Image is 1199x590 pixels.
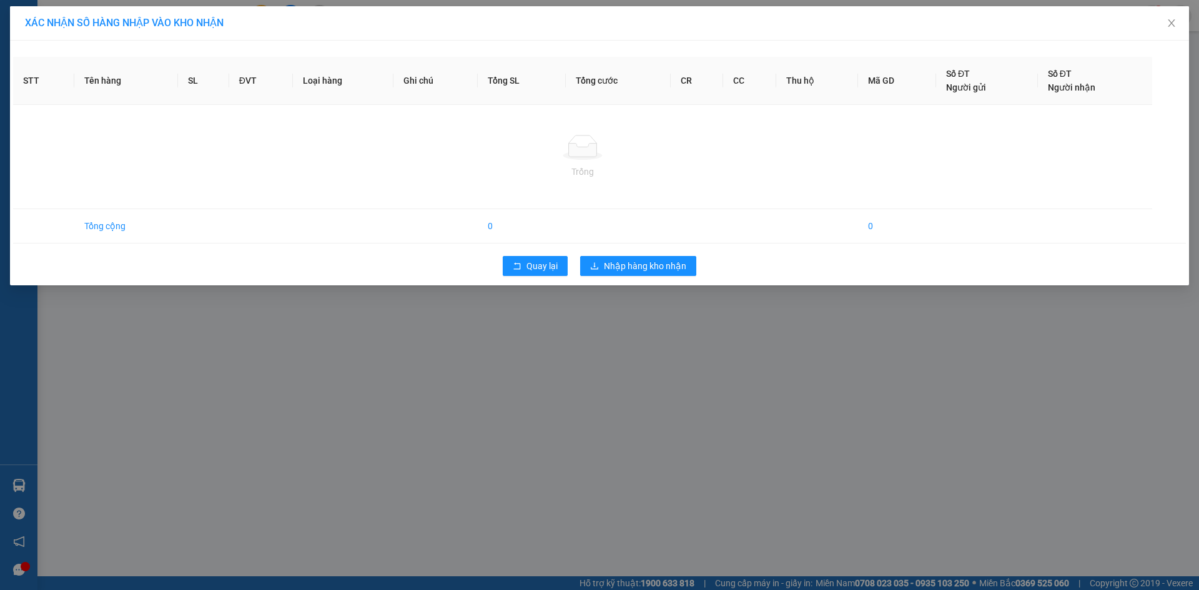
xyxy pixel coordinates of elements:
span: XÁC NHẬN SỐ HÀNG NHẬP VÀO KHO NHẬN [25,17,224,29]
span: Số ĐT [1048,69,1072,79]
td: Tổng cộng [74,209,178,243]
th: Mã GD [858,57,936,105]
span: Số ĐT [946,69,970,79]
td: 0 [478,209,566,243]
th: CC [723,57,776,105]
th: Tổng SL [478,57,566,105]
span: close [1167,18,1177,28]
span: download [590,262,599,272]
span: Người nhận [1048,82,1095,92]
td: 0 [858,209,936,243]
button: rollbackQuay lại [503,256,568,276]
th: Ghi chú [393,57,478,105]
span: Quay lại [526,259,558,273]
th: SL [178,57,229,105]
span: Nhập hàng kho nhận [604,259,686,273]
th: STT [13,57,74,105]
button: Close [1154,6,1189,41]
th: Tên hàng [74,57,178,105]
span: rollback [513,262,521,272]
th: Loại hàng [293,57,393,105]
th: CR [671,57,724,105]
th: Tổng cước [566,57,671,105]
button: downloadNhập hàng kho nhận [580,256,696,276]
span: Người gửi [946,82,986,92]
th: ĐVT [229,57,293,105]
th: Thu hộ [776,57,857,105]
div: Trống [23,165,1142,179]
